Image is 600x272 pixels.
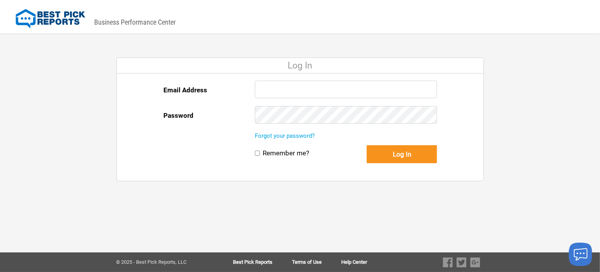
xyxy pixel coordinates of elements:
a: Forgot your password? [255,132,315,139]
div: Log In [117,58,484,74]
label: Password [164,106,194,125]
a: Best Pick Reports [233,259,292,265]
div: © 2025 - Best Pick Reports, LLC [116,259,208,265]
a: Help Center [341,259,367,265]
img: Best Pick Reports Logo [16,9,85,29]
label: Email Address [164,81,208,99]
button: Launch chat [569,243,592,266]
button: Log In [367,145,437,163]
label: Remember me? [263,149,309,157]
a: Terms of Use [292,259,341,265]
